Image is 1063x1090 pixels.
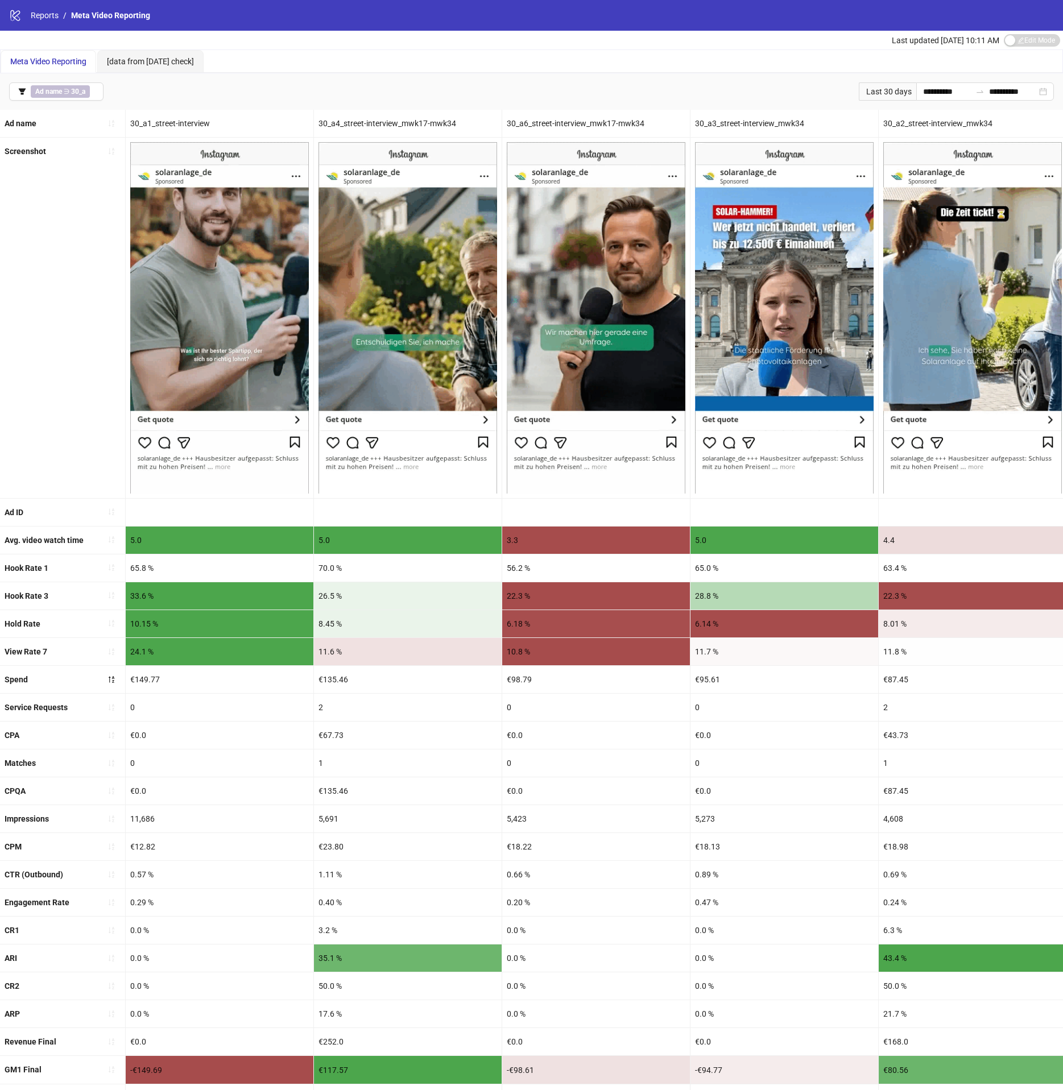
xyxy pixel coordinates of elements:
div: 70.0 % [314,554,502,582]
div: €0.0 [126,777,313,805]
div: €23.80 [314,833,502,860]
div: 0 [502,749,690,777]
div: 5,423 [502,805,690,832]
span: to [975,87,985,96]
div: 1.11 % [314,861,502,888]
div: 30_a6_street-interview_mwk17-mwk34 [502,110,690,137]
div: 50.0 % [314,972,502,1000]
div: 65.0 % [690,554,878,582]
div: 30_a1_street-interview [126,110,313,137]
b: ARI [5,954,17,963]
div: €18.22 [502,833,690,860]
b: Hold Rate [5,619,40,628]
div: 5.0 [126,527,313,554]
b: Ad ID [5,508,23,517]
div: 24.1 % [126,638,313,665]
div: 0.66 % [502,861,690,888]
b: Hook Rate 1 [5,563,48,573]
div: 26.5 % [314,582,502,610]
span: sort-ascending [107,982,115,990]
div: 0.0 % [502,1000,690,1027]
div: €18.13 [690,833,878,860]
span: sort-ascending [107,508,115,516]
div: 3.3 [502,527,690,554]
b: Avg. video watch time [5,536,84,545]
b: Matches [5,759,36,768]
span: sort-ascending [107,731,115,739]
button: Ad name ∋ 30_a [9,82,104,101]
div: €95.61 [690,666,878,693]
div: 65.8 % [126,554,313,582]
div: 0.0 % [502,972,690,1000]
li: / [63,9,67,22]
div: -€94.77 [690,1056,878,1083]
div: 0 [690,749,878,777]
b: Screenshot [5,147,46,156]
div: €98.79 [502,666,690,693]
div: 0 [126,749,313,777]
div: 33.6 % [126,582,313,610]
div: 0.0 % [126,944,313,972]
span: sort-ascending [107,1066,115,1074]
div: -€98.61 [502,1056,690,1083]
span: Meta Video Reporting [71,11,150,20]
div: 0.89 % [690,861,878,888]
b: Engagement Rate [5,898,69,907]
div: 35.1 % [314,944,502,972]
div: €0.0 [502,722,690,749]
span: sort-ascending [107,843,115,851]
div: 10.15 % [126,610,313,637]
div: €117.57 [314,1056,502,1083]
div: 0 [502,694,690,721]
div: 56.2 % [502,554,690,582]
span: sort-ascending [107,815,115,823]
div: Last 30 days [859,82,916,101]
span: [data from [DATE] check] [107,57,194,66]
span: sort-descending [107,675,115,683]
span: sort-ascending [107,703,115,711]
span: sort-ascending [107,536,115,544]
div: 11.7 % [690,638,878,665]
b: 30_a [71,88,85,96]
div: 0.40 % [314,889,502,916]
span: sort-ascending [107,648,115,656]
div: 30_a3_street-interview_mwk34 [690,110,878,137]
div: 0.0 % [502,944,690,972]
b: GM1 Final [5,1065,42,1074]
div: 0.20 % [502,889,690,916]
span: ∋ [31,85,90,98]
div: 3.2 % [314,917,502,944]
span: sort-ascending [107,871,115,878]
b: Revenue Final [5,1037,56,1046]
b: CR1 [5,926,19,935]
div: 0.57 % [126,861,313,888]
div: -€149.69 [126,1056,313,1083]
img: Screenshot 120233420522850649 [695,142,874,493]
img: Screenshot 120233372516090649 [883,142,1062,493]
div: 6.18 % [502,610,690,637]
div: 0.0 % [690,1000,878,1027]
div: €252.0 [314,1028,502,1055]
div: 5,691 [314,805,502,832]
b: CPA [5,731,19,740]
div: 0.0 % [126,917,313,944]
span: Last updated [DATE] 10:11 AM [892,36,999,45]
span: sort-ascending [107,926,115,934]
div: €0.0 [690,1028,878,1055]
span: swap-right [975,87,985,96]
a: Reports [28,9,61,22]
div: €12.82 [126,833,313,860]
div: €0.0 [502,777,690,805]
span: filter [18,88,26,96]
b: CR2 [5,981,19,990]
div: €0.0 [502,1028,690,1055]
div: 0.29 % [126,889,313,916]
span: sort-ascending [107,1010,115,1018]
div: €0.0 [690,722,878,749]
b: ARP [5,1009,20,1018]
span: sort-ascending [107,591,115,599]
b: CTR (Outbound) [5,870,63,879]
div: 5,273 [690,805,878,832]
div: 1 [314,749,502,777]
img: Screenshot 120233372523920649 [319,142,497,493]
